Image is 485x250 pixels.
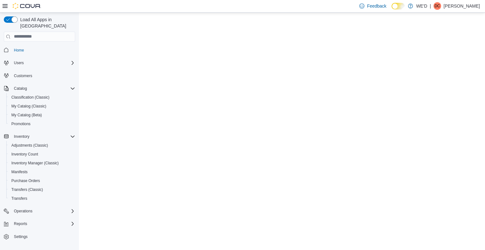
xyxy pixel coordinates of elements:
button: Classification (Classic) [6,93,78,102]
span: Customers [14,73,32,78]
button: Inventory Manager (Classic) [6,159,78,168]
a: My Catalog (Classic) [9,102,49,110]
button: Manifests [6,168,78,176]
span: Home [14,48,24,53]
button: Operations [1,207,78,216]
button: My Catalog (Beta) [6,111,78,119]
button: Inventory [1,132,78,141]
span: Load All Apps in [GEOGRAPHIC_DATA] [18,16,75,29]
a: Home [11,46,27,54]
a: My Catalog (Beta) [9,111,45,119]
button: Promotions [6,119,78,128]
span: Users [14,60,24,65]
span: Home [11,46,75,54]
span: Settings [11,233,75,241]
button: Transfers [6,194,78,203]
a: Manifests [9,168,30,176]
button: Users [11,59,26,67]
span: Transfers [9,195,75,202]
span: Catalog [11,85,75,92]
span: Transfers (Classic) [9,186,75,193]
span: Promotions [11,121,31,126]
button: Catalog [1,84,78,93]
a: Classification (Classic) [9,94,52,101]
span: Manifests [9,168,75,176]
input: Dark Mode [392,3,405,9]
button: Transfers (Classic) [6,185,78,194]
a: Transfers (Classic) [9,186,45,193]
span: Operations [11,207,75,215]
span: Transfers (Classic) [11,187,43,192]
span: DC [434,2,440,10]
span: Purchase Orders [11,178,40,183]
span: Inventory Manager (Classic) [11,161,59,166]
div: David Chu [434,2,441,10]
span: Purchase Orders [9,177,75,185]
span: Operations [14,209,33,214]
button: Inventory Count [6,150,78,159]
span: My Catalog (Beta) [9,111,75,119]
span: Adjustments (Classic) [9,142,75,149]
button: Operations [11,207,35,215]
span: Adjustments (Classic) [11,143,48,148]
button: Adjustments (Classic) [6,141,78,150]
a: Promotions [9,120,33,128]
button: Users [1,58,78,67]
p: [PERSON_NAME] [444,2,480,10]
button: Reports [1,219,78,228]
span: Classification (Classic) [9,94,75,101]
span: Inventory Count [11,152,38,157]
a: Settings [11,233,30,241]
a: Transfers [9,195,30,202]
button: Purchase Orders [6,176,78,185]
span: Classification (Classic) [11,95,50,100]
button: Customers [1,71,78,80]
p: | [430,2,431,10]
span: Manifests [11,169,27,174]
button: Settings [1,232,78,241]
button: My Catalog (Classic) [6,102,78,111]
button: Catalog [11,85,29,92]
span: My Catalog (Classic) [11,104,46,109]
span: My Catalog (Classic) [9,102,75,110]
p: WE'D [416,2,427,10]
a: Inventory Manager (Classic) [9,159,61,167]
span: Settings [14,234,27,239]
img: Cova [13,3,41,9]
span: Inventory [14,134,29,139]
span: Users [11,59,75,67]
button: Inventory [11,133,32,140]
a: Customers [11,72,35,80]
span: Feedback [367,3,386,9]
span: Reports [11,220,75,228]
button: Home [1,46,78,55]
span: Promotions [9,120,75,128]
span: My Catalog (Beta) [11,113,42,118]
span: Inventory Count [9,150,75,158]
button: Reports [11,220,30,228]
span: Inventory Manager (Classic) [9,159,75,167]
span: Transfers [11,196,27,201]
span: Inventory [11,133,75,140]
span: Customers [11,72,75,80]
span: Reports [14,221,27,226]
span: Catalog [14,86,27,91]
a: Inventory Count [9,150,41,158]
a: Adjustments (Classic) [9,142,51,149]
a: Purchase Orders [9,177,43,185]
